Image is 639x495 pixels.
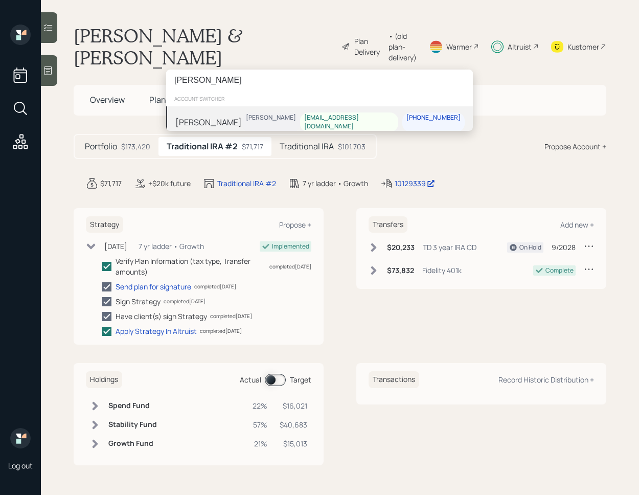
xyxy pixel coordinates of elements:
div: [PERSON_NAME] [175,116,242,128]
div: [EMAIL_ADDRESS][DOMAIN_NAME] [304,114,394,131]
div: [PERSON_NAME] [246,114,296,122]
div: [PHONE_NUMBER] [406,114,461,122]
div: account switcher [166,91,473,106]
input: Type a command or search… [166,70,473,91]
